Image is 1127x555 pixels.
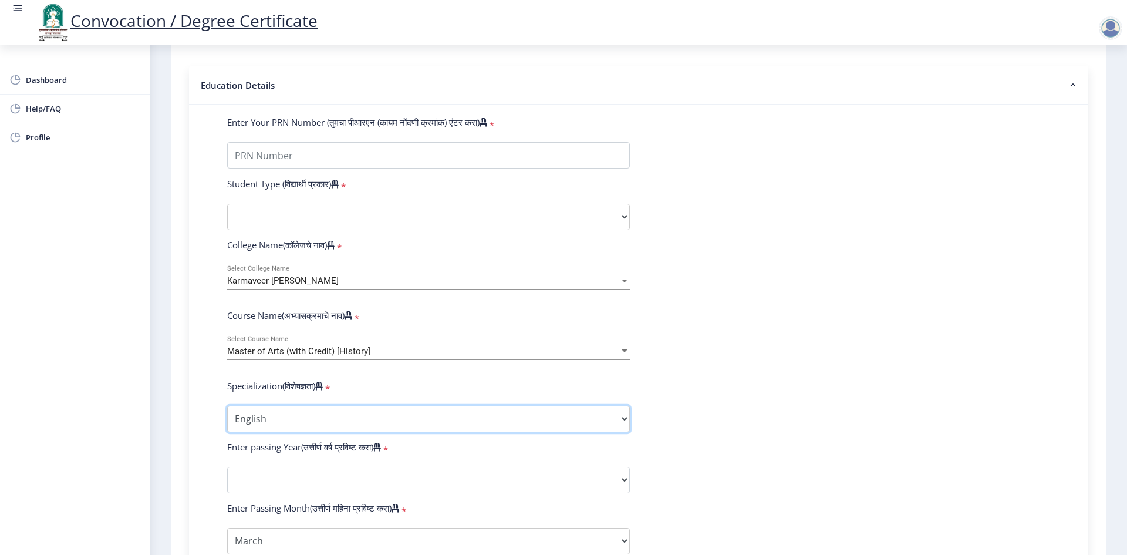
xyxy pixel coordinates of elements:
a: Convocation / Degree Certificate [35,9,318,32]
nb-accordion-item-header: Education Details [189,66,1088,105]
label: Enter passing Year(उत्तीर्ण वर्ष प्रविष्ट करा) [227,441,381,453]
label: Specialization(विशेषज्ञता) [227,380,323,392]
input: PRN Number [227,142,630,169]
img: logo [35,2,70,42]
label: Enter Passing Month(उत्तीर्ण महिना प्रविष्ट करा) [227,502,399,514]
span: Help/FAQ [26,102,141,116]
span: Dashboard [26,73,141,87]
label: Student Type (विद्यार्थी प्रकार) [227,178,339,190]
label: Course Name(अभ्यासक्रमाचे नाव) [227,310,352,321]
label: Enter Your PRN Number (तुमचा पीआरएन (कायम नोंदणी क्रमांक) एंटर करा) [227,116,487,128]
span: Master of Arts (with Credit) [History] [227,346,370,356]
span: Profile [26,130,141,144]
span: Karmaveer [PERSON_NAME] [227,275,339,286]
label: College Name(कॉलेजचे नाव) [227,239,335,251]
